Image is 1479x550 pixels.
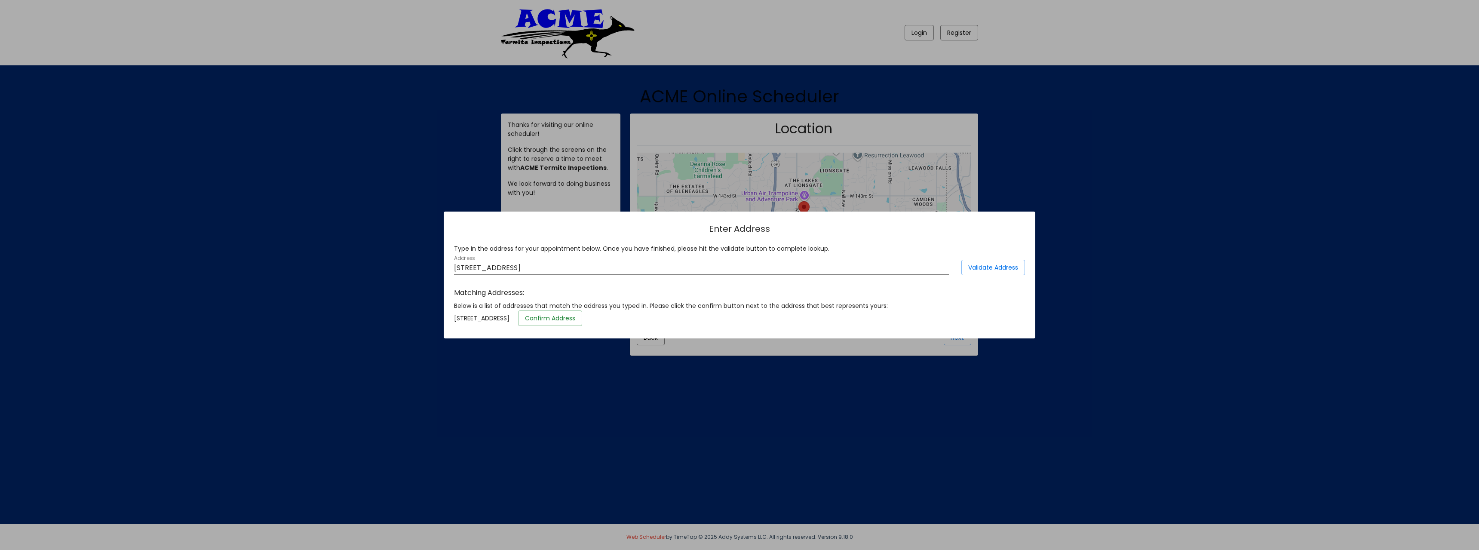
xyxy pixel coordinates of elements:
button: Confirm Address [518,310,582,326]
div: Type in the address for your appointment below. Once you have finished, please hit the validate b... [454,244,1025,253]
h3: Matching Addresses: [454,288,1025,298]
span: Validate Address [968,263,1018,272]
input: Address [454,264,949,272]
div: Below is a list of addresses that match the address you typed in. Please click the confirm button... [454,301,1025,310]
span: Confirm Address [525,314,575,323]
div: [STREET_ADDRESS] [448,310,1031,326]
h1: Enter Address [454,222,1025,236]
button: Validate Address [961,260,1025,275]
